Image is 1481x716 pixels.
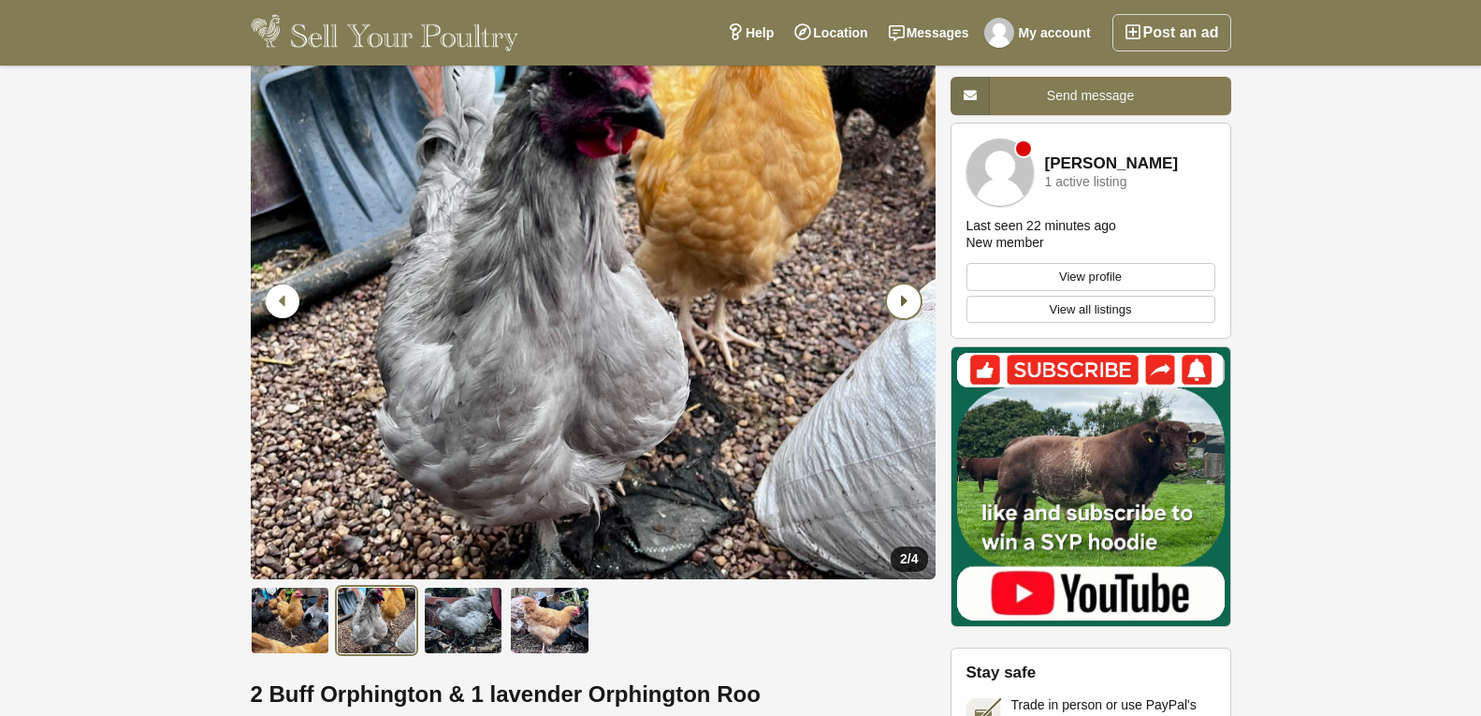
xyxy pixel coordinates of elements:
[1045,175,1127,189] div: 1 active listing
[251,24,936,579] img: 2 Buff Orphington & 1 lavender Orphington Roo - 2/4
[951,346,1231,627] img: Mat Atkinson Farming YouTube Channel
[878,14,980,51] a: Messages
[966,296,1215,324] a: View all listings
[784,14,878,51] a: Location
[966,234,1044,251] div: New member
[1016,141,1031,156] div: Member is offline
[1045,155,1179,173] a: [PERSON_NAME]
[966,263,1215,291] a: View profile
[891,547,927,572] div: /
[980,14,1101,51] a: My account
[966,217,1116,234] div: Last seen 22 minutes ago
[510,587,589,654] img: 2 Buff Orphington & 1 lavender Orphington Roo - 4
[337,587,416,654] img: 2 Buff Orphington & 1 lavender Orphington Roo - 2
[251,14,519,51] img: Sell Your Poultry
[251,24,936,579] li: 2 / 4
[984,18,1014,48] img: jawed ahmed
[717,14,784,51] a: Help
[260,277,309,326] div: Previous slide
[878,277,926,326] div: Next slide
[966,664,1215,682] h2: Stay safe
[1047,88,1134,103] span: Send message
[900,551,907,566] span: 2
[911,551,919,566] span: 4
[251,682,936,707] h1: 2 Buff Orphington & 1 lavender Orphington Roo
[966,139,1034,206] img: Meinir jenkins
[251,587,330,654] img: 2 Buff Orphington & 1 lavender Orphington Roo - 1
[424,587,503,654] img: 2 Buff Orphington & 1 lavender Orphington Roo - 3
[951,77,1231,115] a: Send message
[1112,14,1231,51] a: Post an ad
